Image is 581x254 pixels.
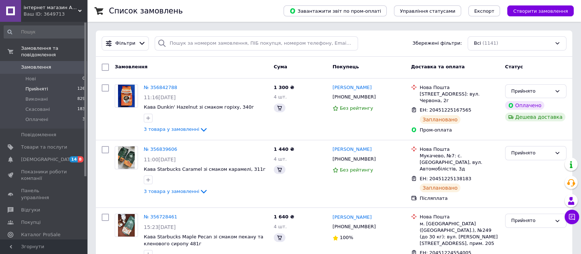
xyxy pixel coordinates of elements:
[144,127,199,132] span: 3 товара у замовленні
[69,156,78,162] span: 14
[77,96,85,102] span: 829
[25,116,48,123] span: Оплачені
[483,40,498,46] span: (1141)
[340,235,353,240] span: 100%
[144,146,177,152] a: № 356839606
[144,126,208,132] a: 3 товара у замовленні
[21,188,67,201] span: Панель управління
[420,115,461,124] div: Заплановано
[21,231,60,238] span: Каталог ProSale
[420,146,499,153] div: Нова Пошта
[82,76,85,82] span: 0
[21,144,67,150] span: Товари та послуги
[331,154,377,164] div: [PHONE_NUMBER]
[420,184,461,192] div: Заплановано
[274,146,294,152] span: 1 440 ₴
[21,169,67,182] span: Показники роботи компанії
[24,11,87,17] div: Ваш ID: 3649713
[144,214,177,219] a: № 356728461
[144,157,176,162] span: 11:00[DATE]
[82,116,85,123] span: 3
[420,214,499,220] div: Нова Пошта
[513,8,568,14] span: Створити замовлення
[144,94,176,100] span: 11:16[DATE]
[340,105,373,111] span: Без рейтингу
[155,36,358,51] input: Пошук за номером замовлення, ПІБ покупця, номером телефону, Email, номером накладної
[118,214,135,237] img: Фото товару
[420,195,499,202] div: Післяплата
[274,94,287,100] span: 4 шт.
[78,156,84,162] span: 8
[565,210,579,224] button: Чат з покупцем
[474,40,481,47] span: Всі
[411,64,465,69] span: Доставка та оплата
[144,166,265,172] a: Кава Starbucks Caramel зі смаком карамелі, 311г
[115,64,147,69] span: Замовлення
[333,84,372,91] a: [PERSON_NAME]
[144,85,177,90] a: № 356842788
[115,84,138,108] a: Фото товару
[468,5,500,16] button: Експорт
[25,86,48,92] span: Прийняті
[420,153,499,173] div: Мукачево, №7: с. [GEOGRAPHIC_DATA], вул. Автомобілістів, 3д
[118,146,135,169] img: Фото товару
[144,224,176,230] span: 15:23[DATE]
[507,5,574,16] button: Створити замовлення
[511,149,552,157] div: Прийнято
[24,4,78,11] span: інтернет магазин Америка_поруч
[115,214,138,237] a: Фото товару
[115,40,135,47] span: Фільтри
[505,101,544,110] div: Оплачено
[420,127,499,133] div: Пром-оплата
[511,217,552,225] div: Прийнято
[118,85,135,107] img: Фото товару
[21,45,87,58] span: Замовлення та повідомлення
[333,146,372,153] a: [PERSON_NAME]
[500,8,574,13] a: Створити замовлення
[505,113,565,121] div: Дешева доставка
[289,8,381,14] span: Завантажити звіт по пром-оплаті
[25,106,50,113] span: Скасовані
[420,176,471,181] span: ЕН: 20451225138183
[420,107,471,113] span: ЕН: 20451225167565
[284,5,387,16] button: Завантажити звіт по пром-оплаті
[77,106,85,113] span: 183
[333,64,359,69] span: Покупець
[420,84,499,91] div: Нова Пошта
[115,146,138,169] a: Фото товару
[511,88,552,95] div: Прийнято
[331,92,377,102] div: [PHONE_NUMBER]
[505,64,523,69] span: Статус
[420,91,499,104] div: [STREET_ADDRESS]: вул. Червона, 2г
[109,7,183,15] h1: Список замовлень
[77,86,85,92] span: 126
[144,189,199,194] span: 3 товара у замовленні
[21,219,41,226] span: Покупці
[331,222,377,231] div: [PHONE_NUMBER]
[274,156,287,162] span: 4 шт.
[420,221,499,247] div: м. [GEOGRAPHIC_DATA] ([GEOGRAPHIC_DATA].), №249 (до 30 кг): вул. [PERSON_NAME][STREET_ADDRESS], п...
[21,156,75,163] span: [DEMOGRAPHIC_DATA]
[21,207,40,213] span: Відгуки
[274,214,294,219] span: 1 640 ₴
[25,96,48,102] span: Виконані
[274,64,287,69] span: Cума
[4,25,86,39] input: Пошук
[21,64,51,70] span: Замовлення
[274,85,294,90] span: 1 300 ₴
[144,104,254,110] a: Кава Dunkin' Hazelnut зі смаком горіху, 340г
[144,234,263,246] a: Кава Starbucks Maple Pecan зі смаком пекану та кленового сиропу 481г
[274,224,287,229] span: 4 шт.
[144,189,208,194] a: 3 товара у замовленні
[394,5,461,16] button: Управління статусами
[413,40,462,47] span: Збережені фільтри:
[474,8,495,14] span: Експорт
[333,214,372,221] a: [PERSON_NAME]
[400,8,455,14] span: Управління статусами
[25,76,36,82] span: Нові
[340,167,373,173] span: Без рейтингу
[21,132,56,138] span: Повідомлення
